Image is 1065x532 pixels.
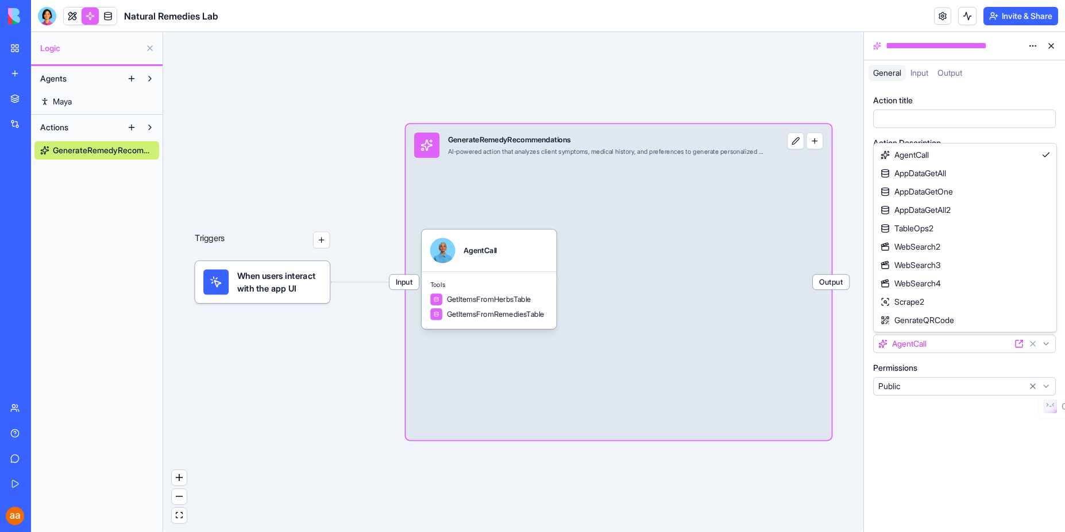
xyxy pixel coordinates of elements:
[172,508,187,523] button: fit view
[881,186,953,197] span: AppDataGetOne
[881,314,954,326] span: GenrateQRCode
[881,168,946,179] span: AppDataGetAll
[172,489,187,504] button: zoom out
[881,259,940,271] span: WebSearch3
[881,278,941,289] span: WebSearch4
[881,149,929,161] span: AgentCall
[464,245,497,255] div: AgentCall
[813,275,849,290] span: Output
[881,241,940,253] span: WebSearch2
[881,296,924,308] span: Scrape2
[237,269,322,294] span: When users interact with the app UI
[881,223,933,234] span: TableOps2
[447,294,531,305] span: GetItemsFromHerbsTable
[430,281,548,289] span: Tools
[195,231,225,248] p: Triggers
[447,309,545,319] span: GetItemsFromRemediesTable
[448,147,764,156] div: AI-powered action that analyzes client symptoms, medical history, and preferences to generate per...
[172,470,187,486] button: zoom in
[389,275,419,290] span: Input
[881,204,951,216] span: AppDataGetAll2
[448,135,764,145] div: GenerateRemedyRecommendations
